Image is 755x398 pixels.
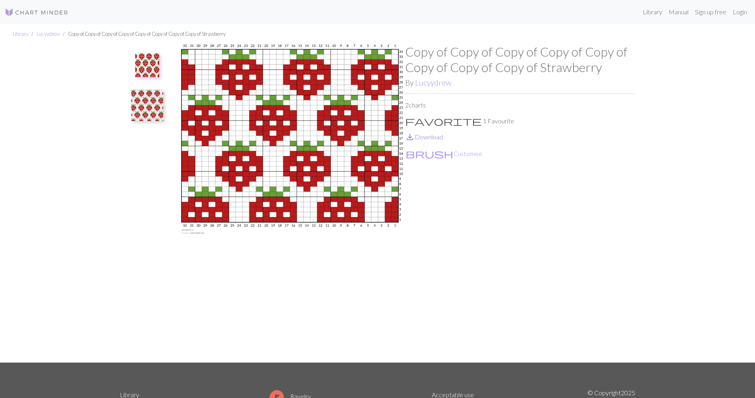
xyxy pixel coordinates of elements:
span: save_alt [405,131,415,142]
a: Manual [665,4,692,20]
span: favorite [405,115,482,127]
li: Copy of Copy of Copy of Copy of Copy of Copy of Copy of Copy of Strawberry [60,30,226,38]
img: Strawberry [135,53,159,77]
img: Logo [5,8,68,17]
a: DownloadDownload [405,133,443,140]
a: Login [730,4,750,20]
img: Strawberry [175,44,405,363]
a: Library [640,4,665,20]
i: Customise [406,149,453,158]
a: Sign up free [692,4,730,20]
h1: Copy of Copy of Copy of Copy of Copy of Copy of Copy of Copy of Strawberry [405,44,636,75]
button: CustomiseCustomise [405,148,483,159]
i: Download [405,132,415,142]
h2: By [405,78,636,87]
p: 1 Favourite [405,116,636,126]
img: Copy of Strawberry [131,89,163,121]
i: Favourite [405,116,482,126]
a: Lucyydrew [415,78,451,87]
p: 2 charts [405,100,636,110]
a: Library [13,31,28,37]
span: brush [406,148,453,159]
a: Lucyydrew [37,31,60,37]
